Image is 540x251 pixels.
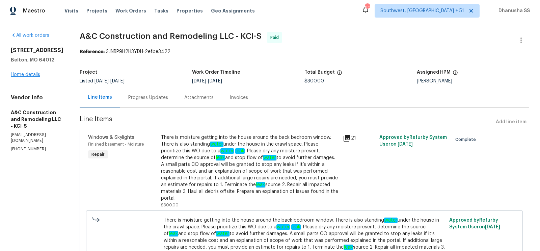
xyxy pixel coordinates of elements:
[11,33,49,38] a: All work orders
[80,116,493,128] span: Line Items
[110,79,125,83] span: [DATE]
[80,79,125,83] span: Listed
[304,79,324,83] span: $300.00
[344,245,353,250] em: leak
[23,7,45,14] span: Maestro
[485,225,500,229] span: [DATE]
[216,231,230,236] em: water
[94,79,109,83] span: [DATE]
[496,7,530,14] span: Dhanusha SS
[11,132,63,144] p: [EMAIL_ADDRESS][DOMAIN_NAME]
[455,136,479,143] span: Complete
[211,7,255,14] span: Geo Assignments
[417,70,451,75] h5: Assigned HPM
[270,34,281,41] span: Paid
[235,148,245,154] em: leak
[192,79,222,83] span: -
[291,224,301,230] em: leak
[380,7,464,14] span: Southwest, [GEOGRAPHIC_DATA] + 51
[88,135,134,140] span: Windows & Skylights
[230,94,248,101] div: Invoices
[161,203,179,207] span: $300.00
[128,94,168,101] div: Progress Updates
[210,142,223,147] em: water
[379,135,447,147] span: Approved by Refurby System User on
[453,70,458,79] span: The hpm assigned to this work order.
[11,56,63,63] h5: Belton, MO 64012
[11,72,40,77] a: Home details
[11,94,63,101] h4: Vendor Info
[256,182,265,187] em: leak
[192,70,240,75] h5: Work Order Timeline
[115,7,146,14] span: Work Orders
[449,218,500,229] span: Approved by Refurby System User on
[192,79,206,83] span: [DATE]
[337,70,342,79] span: The total cost of line items that have been proposed by Opendoor. This sum includes line items th...
[184,94,214,101] div: Attachments
[88,94,112,101] div: Line Items
[169,231,178,236] em: leak
[276,224,290,230] em: water
[88,142,144,146] span: Finished basement - Moisture
[263,155,276,160] em: water
[11,146,63,152] p: [PHONE_NUMBER]
[398,142,413,147] span: [DATE]
[80,32,262,40] span: A&C Construction and Remodeling LLC - KCI-S
[64,7,78,14] span: Visits
[208,79,222,83] span: [DATE]
[80,70,97,75] h5: Project
[161,134,339,202] div: There is moisture getting into the house around the back bedroom window. There is also standing u...
[86,7,107,14] span: Projects
[343,134,375,142] div: 21
[384,218,398,223] em: water
[304,70,335,75] h5: Total Budget
[11,109,63,129] h5: A&C Construction and Remodeling LLC - KCI-S
[220,148,234,154] em: water
[154,8,168,13] span: Tasks
[177,7,203,14] span: Properties
[11,47,63,54] h2: [STREET_ADDRESS]
[216,155,225,160] em: leak
[80,49,105,54] b: Reference:
[94,79,125,83] span: -
[365,4,370,11] div: 804
[417,79,529,83] div: [PERSON_NAME]
[80,48,529,55] div: 3JNRP9H2H3YDH-2efbe3422
[89,151,107,158] span: Repair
